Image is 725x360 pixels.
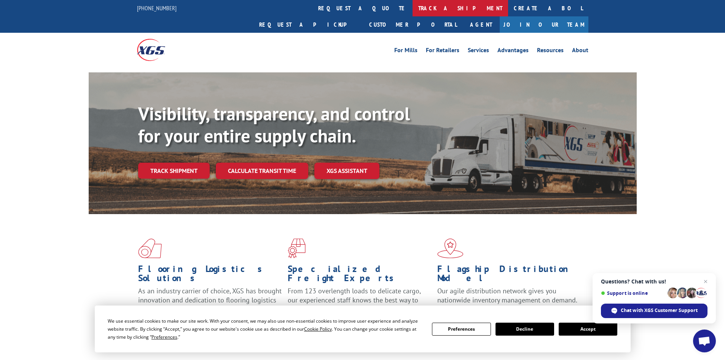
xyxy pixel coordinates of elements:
[363,16,462,33] a: Customer Portal
[537,47,564,56] a: Resources
[138,102,410,147] b: Visibility, transparency, and control for your entire supply chain.
[601,290,665,296] span: Support is online
[288,286,432,320] p: From 123 overlength loads to delicate cargo, our experienced staff knows the best way to move you...
[288,264,432,286] h1: Specialized Freight Experts
[95,306,631,352] div: Cookie Consent Prompt
[138,163,210,179] a: Track shipment
[216,163,308,179] a: Calculate transit time
[151,334,177,340] span: Preferences
[468,47,489,56] a: Services
[572,47,588,56] a: About
[253,16,363,33] a: Request a pickup
[108,317,423,341] div: We use essential cookies to make our site work. With your consent, we may also use non-essential ...
[601,304,707,318] span: Chat with XGS Customer Support
[500,16,588,33] a: Join Our Team
[601,278,707,285] span: Questions? Chat with us!
[432,323,491,336] button: Preferences
[138,264,282,286] h1: Flooring Logistics Solutions
[497,47,529,56] a: Advantages
[437,238,464,258] img: xgs-icon-flagship-distribution-model-red
[138,286,282,314] span: As an industry carrier of choice, XGS has brought innovation and dedication to flooring logistics...
[426,47,459,56] a: For Retailers
[304,326,332,332] span: Cookie Policy
[496,323,554,336] button: Decline
[437,264,581,286] h1: Flagship Distribution Model
[437,286,577,304] span: Our agile distribution network gives you nationwide inventory management on demand.
[693,330,716,352] a: Open chat
[559,323,617,336] button: Accept
[138,238,162,258] img: xgs-icon-total-supply-chain-intelligence-red
[137,4,177,12] a: [PHONE_NUMBER]
[314,163,379,179] a: XGS ASSISTANT
[621,307,698,314] span: Chat with XGS Customer Support
[288,238,306,258] img: xgs-icon-focused-on-flooring-red
[462,16,500,33] a: Agent
[394,47,417,56] a: For Mills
